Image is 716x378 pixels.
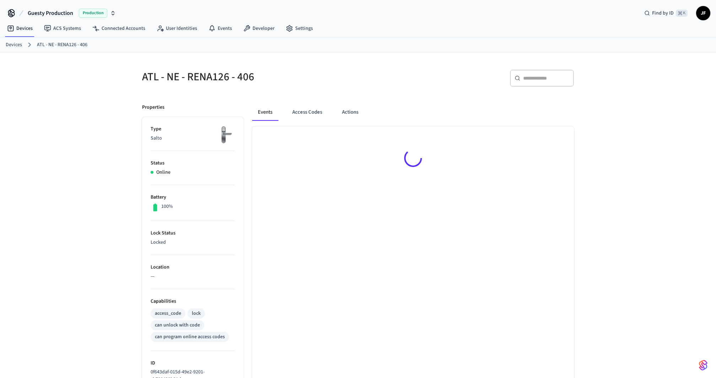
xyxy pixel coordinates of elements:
[697,7,710,20] span: JF
[6,41,22,49] a: Devices
[87,22,151,35] a: Connected Accounts
[155,310,181,317] div: access_code
[639,7,693,20] div: Find by ID⌘ K
[142,104,164,111] p: Properties
[252,104,574,121] div: ant example
[652,10,674,17] span: Find by ID
[676,10,688,17] span: ⌘ K
[203,22,238,35] a: Events
[252,104,278,121] button: Events
[287,104,328,121] button: Access Codes
[151,239,235,246] p: Locked
[151,22,203,35] a: User Identities
[151,264,235,271] p: Location
[38,22,87,35] a: ACS Systems
[217,125,235,144] img: salto_escutcheon_pin
[699,360,707,371] img: SeamLogoGradient.69752ec5.svg
[192,310,201,317] div: lock
[142,70,354,84] h5: ATL - NE - RENA126 - 406
[161,203,173,210] p: 100%
[151,125,235,133] p: Type
[151,360,235,367] p: ID
[280,22,319,35] a: Settings
[151,229,235,237] p: Lock Status
[151,194,235,201] p: Battery
[151,273,235,280] p: —
[28,9,73,17] span: Guesty Production
[155,322,200,329] div: can unlock with code
[1,22,38,35] a: Devices
[156,169,170,176] p: Online
[696,6,710,20] button: JF
[155,333,225,341] div: can program online access codes
[79,9,107,18] span: Production
[151,160,235,167] p: Status
[336,104,364,121] button: Actions
[238,22,280,35] a: Developer
[151,298,235,305] p: Capabilities
[151,135,235,142] p: Salto
[37,41,87,49] a: ATL - NE - RENA126 - 406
